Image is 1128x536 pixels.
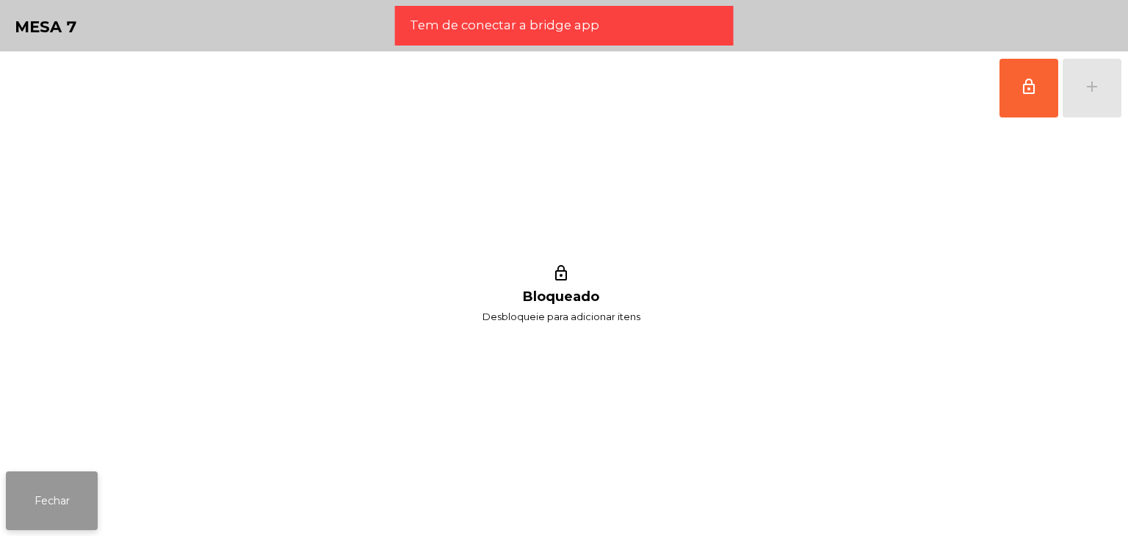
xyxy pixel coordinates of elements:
button: Fechar [6,471,98,530]
span: Tem de conectar a bridge app [410,16,599,35]
i: lock_outline [550,264,572,286]
h4: Mesa 7 [15,16,77,38]
span: Desbloqueie para adicionar itens [482,308,640,326]
span: lock_outline [1020,78,1038,95]
h1: Bloqueado [523,289,599,305]
button: lock_outline [999,59,1058,117]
